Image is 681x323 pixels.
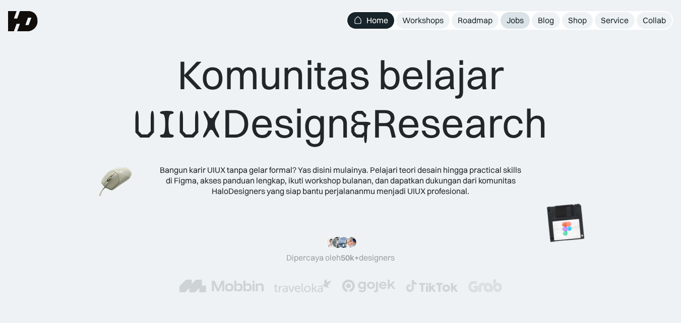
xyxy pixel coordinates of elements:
[637,12,672,29] a: Collab
[350,100,372,149] span: &
[366,15,388,26] div: Home
[568,15,587,26] div: Shop
[347,12,394,29] a: Home
[286,252,395,263] div: Dipercaya oleh designers
[402,15,444,26] div: Workshops
[507,15,524,26] div: Jobs
[601,15,629,26] div: Service
[396,12,450,29] a: Workshops
[159,165,522,196] div: Bangun karir UIUX tanpa gelar formal? Yas disini mulainya. Pelajari teori desain hingga practical...
[562,12,593,29] a: Shop
[458,15,492,26] div: Roadmap
[341,252,359,263] span: 50k+
[134,100,222,149] span: UIUX
[643,15,666,26] div: Collab
[538,15,554,26] div: Blog
[134,50,547,149] div: Komunitas belajar Design Research
[595,12,635,29] a: Service
[452,12,499,29] a: Roadmap
[501,12,530,29] a: Jobs
[532,12,560,29] a: Blog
